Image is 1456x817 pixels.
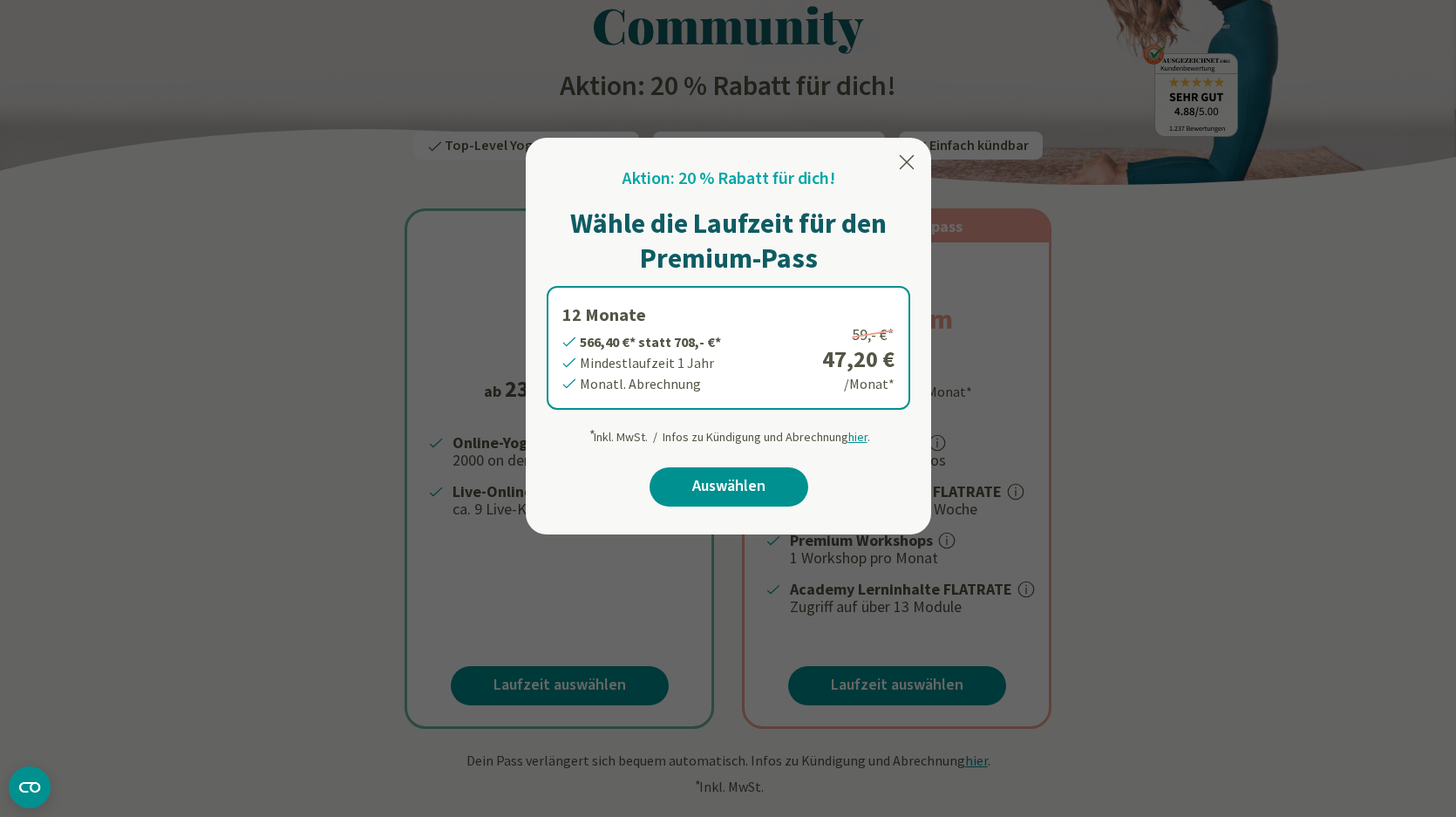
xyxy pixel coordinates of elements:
[547,206,910,276] h1: Wähle die Laufzeit für den Premium-Pass
[9,766,51,808] button: CMP-Widget öffnen
[848,429,867,445] span: hier
[650,467,808,507] a: Auswählen
[623,166,835,192] h2: Aktion: 20 % Rabatt für dich!
[588,420,870,446] div: Inkl. MwSt. / Infos zu Kündigung und Abrechnung .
